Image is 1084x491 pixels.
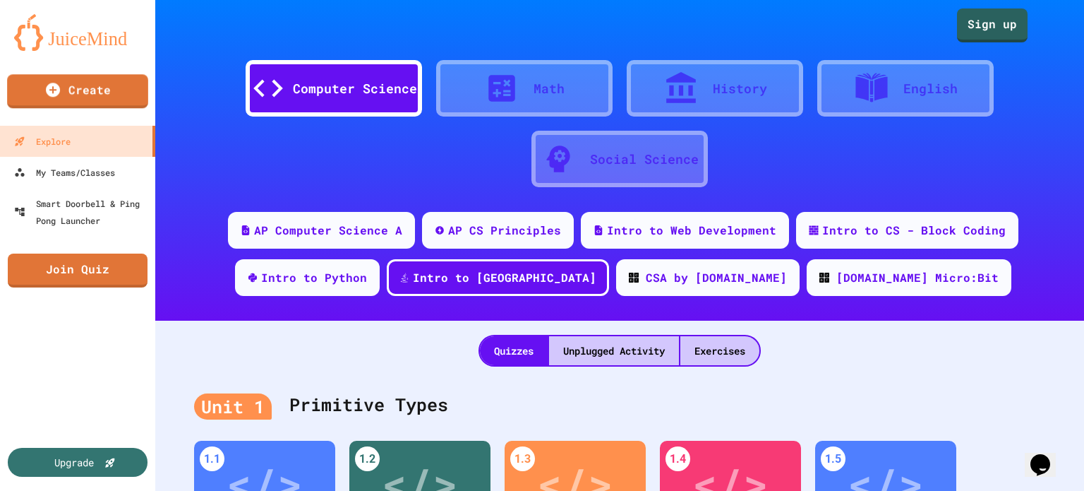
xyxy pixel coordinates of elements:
[590,150,699,169] div: Social Science
[194,377,1045,434] div: Primitive Types
[293,79,417,98] div: Computer Science
[822,222,1006,239] div: Intro to CS - Block Coding
[448,222,561,239] div: AP CS Principles
[666,446,690,471] div: 1.4
[14,195,150,229] div: Smart Doorbell & Ping Pong Launcher
[713,79,767,98] div: History
[355,446,380,471] div: 1.2
[14,133,71,150] div: Explore
[1025,434,1070,477] iframe: chat widget
[957,8,1028,42] a: Sign up
[480,336,548,365] div: Quizzes
[549,336,679,365] div: Unplugged Activity
[646,269,787,286] div: CSA by [DOMAIN_NAME]
[261,269,367,286] div: Intro to Python
[413,269,596,286] div: Intro to [GEOGRAPHIC_DATA]
[14,14,141,51] img: logo-orange.svg
[7,74,148,108] a: Create
[819,273,829,283] img: CODE_logo_RGB.png
[607,222,776,239] div: Intro to Web Development
[629,273,639,283] img: CODE_logo_RGB.png
[821,446,845,471] div: 1.5
[54,455,94,470] div: Upgrade
[254,222,402,239] div: AP Computer Science A
[680,336,759,365] div: Exercises
[534,79,565,98] div: Math
[14,164,115,181] div: My Teams/Classes
[836,269,999,286] div: [DOMAIN_NAME] Micro:Bit
[903,79,958,98] div: English
[510,446,535,471] div: 1.3
[200,446,224,471] div: 1.1
[8,254,147,288] a: Join Quiz
[194,394,272,420] div: Unit 1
